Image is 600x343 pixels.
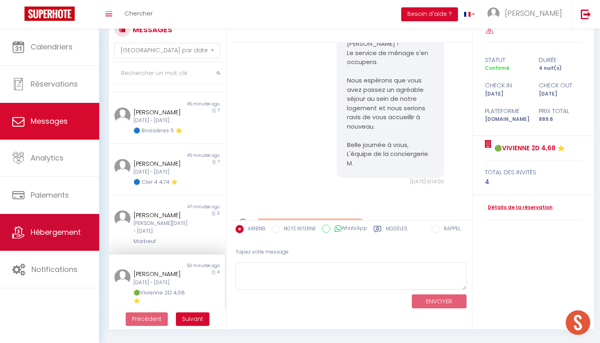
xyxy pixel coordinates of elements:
[133,117,191,125] div: [DATE] - [DATE]
[109,62,226,85] input: Rechercher un mot clé
[126,312,168,326] button: Previous
[133,269,191,279] div: [PERSON_NAME]
[131,20,172,39] h3: MESSAGES
[217,210,220,216] span: 3
[24,7,75,21] img: Super Booking
[485,65,509,71] span: Confirmé
[386,225,407,235] label: Modèles
[31,42,73,52] span: Calendriers
[114,159,131,175] img: ...
[533,90,587,98] div: [DATE]
[533,55,587,65] div: durée
[401,7,458,21] button: Besoin d'aide ?
[167,101,225,107] div: 45 minutes ago
[412,294,467,309] button: ENVOYER
[337,178,444,186] div: [DATE] 10:14:06
[31,190,69,200] span: Paiements
[566,310,590,335] div: Ouvrir le chat
[133,159,191,169] div: [PERSON_NAME]
[217,269,220,275] span: 4
[480,90,533,98] div: [DATE]
[133,237,191,245] div: Marbeuf
[491,143,565,153] a: 🟢Vivienne 2D 4,68 ⭐️
[244,225,265,234] label: AIRBNB
[31,264,78,274] span: Notifications
[347,12,434,168] pre: Bonjour, Très bien, merci à vous [PERSON_NAME] ! Le service de ménage s'en occupera. Nous espéron...
[133,168,191,176] div: [DATE] - [DATE]
[480,116,533,123] div: [DOMAIN_NAME]
[114,210,131,227] img: ...
[480,55,533,65] div: statut
[182,315,203,323] span: Suivant
[533,116,587,123] div: 889.6
[133,127,191,135] div: 🔵 Boissières 5 🌟
[238,218,247,227] img: ...
[133,107,191,117] div: [PERSON_NAME]
[330,225,367,234] label: WhatsApp
[485,204,553,212] a: Détails de la réservation
[485,167,582,177] div: total des invités
[480,106,533,116] div: Plateforme
[533,80,587,90] div: check out
[167,152,225,159] div: 45 minutes ago
[133,220,191,235] div: [PERSON_NAME][DATE] - [DATE]
[133,279,191,287] div: [DATE] - [DATE]
[132,315,162,323] span: Précédent
[581,9,591,19] img: logout
[31,79,78,89] span: Réservations
[124,9,153,18] span: Chercher
[280,225,316,234] label: NOTE INTERNE
[31,153,64,163] span: Analytics
[533,106,587,116] div: Prix total
[167,204,225,210] div: 47 minutes ago
[218,159,220,165] span: 7
[440,225,460,234] label: RAPPEL
[480,80,533,90] div: check in
[218,107,220,114] span: 7
[176,312,209,326] button: Next
[133,289,191,305] div: 🟢Vivienne 2D 4,68 ⭐️
[505,8,562,18] span: [PERSON_NAME]
[236,242,467,262] div: Tapez votre message
[133,210,191,220] div: [PERSON_NAME]
[487,7,500,20] img: ...
[533,65,587,72] div: 4 nuit(s)
[133,178,191,186] div: 🔵 Cler 4 4,74 ⭐️
[114,107,131,124] img: ...
[31,116,68,126] span: Messages
[167,263,225,269] div: 53 minutes ago
[31,227,81,237] span: Hébergement
[114,269,131,285] img: ...
[485,177,582,187] div: 4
